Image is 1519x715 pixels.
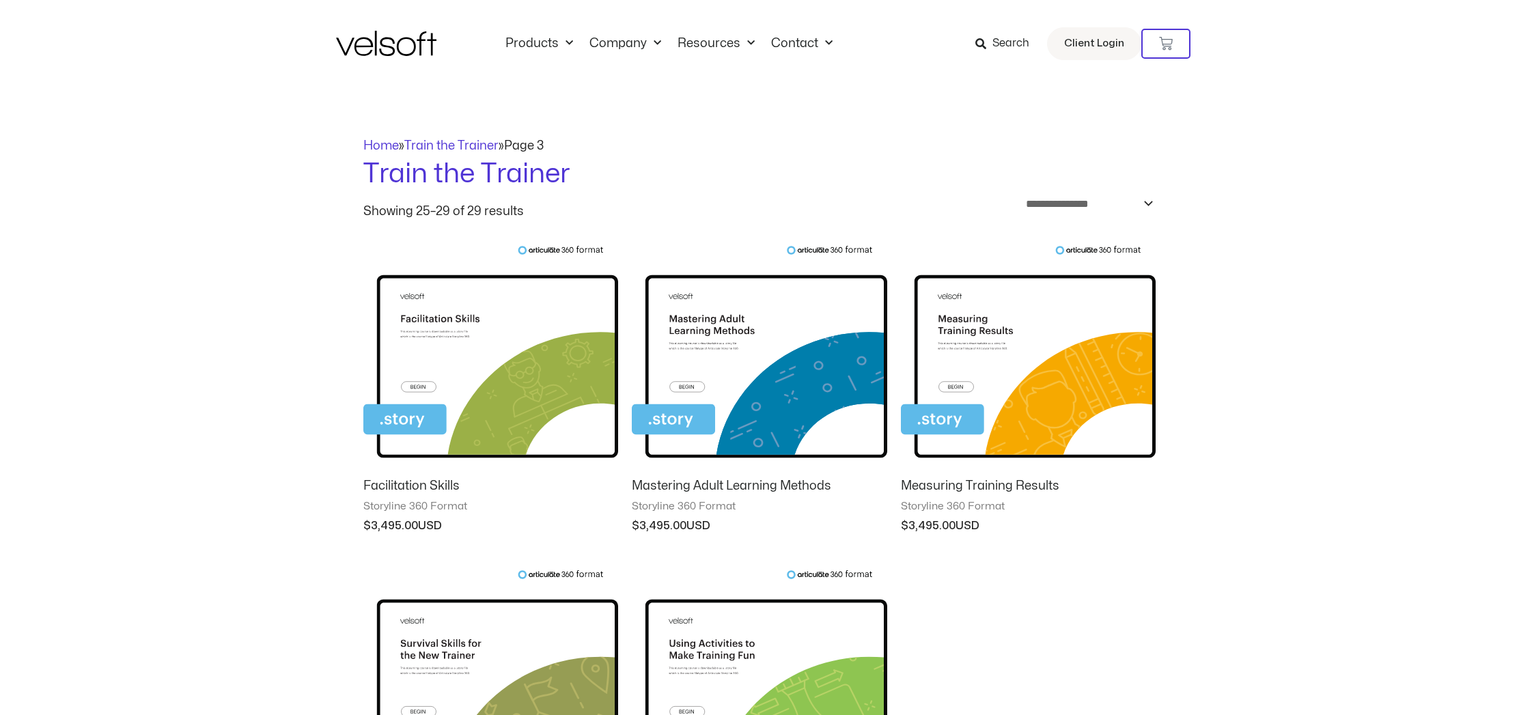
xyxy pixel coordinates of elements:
span: $ [632,520,639,531]
a: CompanyMenu Toggle [581,36,669,51]
span: Storyline 360 Format [901,500,1156,514]
p: Showing 25–29 of 29 results [363,206,524,218]
a: ResourcesMenu Toggle [669,36,763,51]
a: ContactMenu Toggle [763,36,841,51]
span: » » [363,140,544,152]
bdi: 3,495.00 [363,520,418,531]
img: Mastering Adult Learning Methods [632,245,887,467]
span: Page 3 [504,140,544,152]
h2: Measuring Training Results [901,478,1156,494]
bdi: 3,495.00 [632,520,686,531]
img: Velsoft Training Materials [336,31,436,56]
span: Search [992,35,1029,53]
span: Client Login [1064,35,1124,53]
span: $ [363,520,371,531]
img: Measuring Training Results [901,245,1156,467]
a: Facilitation Skills [363,478,618,500]
bdi: 3,495.00 [901,520,956,531]
span: Storyline 360 Format [632,500,887,514]
span: Storyline 360 Format [363,500,618,514]
a: Search [975,32,1039,55]
a: Train the Trainer [404,140,499,152]
a: ProductsMenu Toggle [497,36,581,51]
h2: Mastering Adult Learning Methods [632,478,887,494]
a: Mastering Adult Learning Methods [632,478,887,500]
span: $ [901,520,908,531]
nav: Menu [497,36,841,51]
h1: Train the Trainer [363,155,1156,193]
a: Measuring Training Results [901,478,1156,500]
img: Facilitation Skills [363,245,618,467]
a: Client Login [1047,27,1141,60]
select: Shop order [1017,193,1156,214]
h2: Facilitation Skills [363,478,618,494]
a: Home [363,140,399,152]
